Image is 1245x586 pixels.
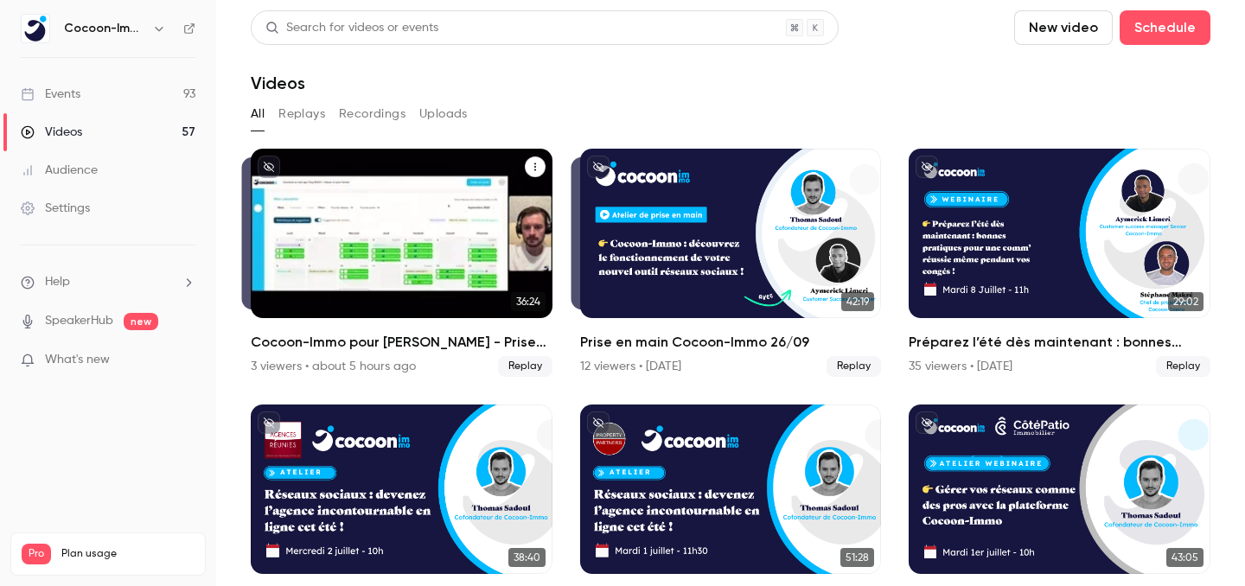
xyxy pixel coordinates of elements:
[258,411,280,434] button: unpublished
[587,411,610,434] button: unpublished
[251,149,552,377] a: 36:2436:24Cocoon-Immo pour [PERSON_NAME] - Prise en main3 viewers • about 5 hours agoReplay
[1156,356,1210,377] span: Replay
[580,358,681,375] div: 12 viewers • [DATE]
[22,15,49,42] img: Cocoon-Immo
[21,200,90,217] div: Settings
[916,411,938,434] button: unpublished
[580,332,882,353] h2: Prise en main Cocoon-Immo 26/09
[909,149,1210,377] a: 29:02Préparez l’été dès maintenant : bonnes pratiques pour une comm’ réussie même pendant vos con...
[45,273,70,291] span: Help
[587,156,610,178] button: unpublished
[21,86,80,103] div: Events
[251,358,416,375] div: 3 viewers • about 5 hours ago
[1168,292,1203,311] span: 29:02
[265,19,438,37] div: Search for videos or events
[916,156,938,178] button: unpublished
[909,332,1210,353] h2: Préparez l’été dès maintenant : bonnes pratiques pour une comm’ réussie même pendant vos congés
[64,20,145,37] h6: Cocoon-Immo
[21,273,195,291] li: help-dropdown-opener
[278,100,325,128] button: Replays
[498,356,552,377] span: Replay
[251,100,265,128] button: All
[45,312,113,330] a: SpeakerHub
[45,351,110,369] span: What's new
[511,292,546,311] span: 36:24
[841,292,874,311] span: 42:19
[22,544,51,564] span: Pro
[339,100,405,128] button: Recordings
[1014,10,1113,45] button: New video
[840,548,874,567] span: 51:28
[258,156,280,178] button: unpublished
[419,100,468,128] button: Uploads
[580,149,882,377] li: Prise en main Cocoon-Immo 26/09
[124,313,158,330] span: new
[251,73,305,93] h1: Videos
[21,124,82,141] div: Videos
[21,162,98,179] div: Audience
[827,356,881,377] span: Replay
[1120,10,1210,45] button: Schedule
[909,149,1210,377] li: Préparez l’été dès maintenant : bonnes pratiques pour une comm’ réussie même pendant vos congés
[909,358,1012,375] div: 35 viewers • [DATE]
[251,10,1210,576] section: Videos
[175,353,195,368] iframe: Noticeable Trigger
[1166,548,1203,567] span: 43:05
[251,332,552,353] h2: Cocoon-Immo pour [PERSON_NAME] - Prise en main
[508,548,546,567] span: 38:40
[251,149,552,377] li: Cocoon-Immo pour Guy Hoquet - Prise en main
[580,149,882,377] a: 42:1942:19Prise en main Cocoon-Immo 26/0912 viewers • [DATE]Replay
[61,547,195,561] span: Plan usage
